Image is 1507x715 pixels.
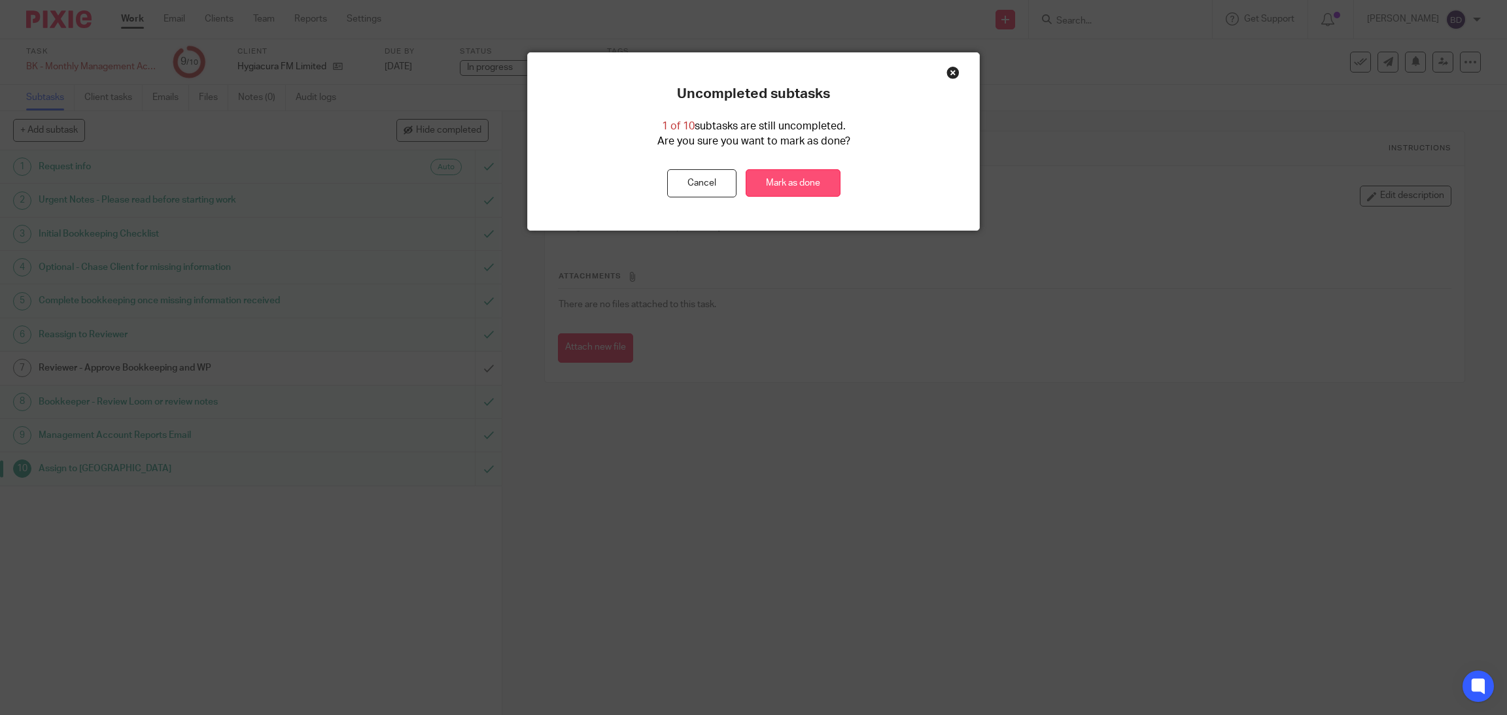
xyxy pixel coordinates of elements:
[746,169,840,197] a: Mark as done
[667,169,736,197] button: Cancel
[657,134,850,149] p: Are you sure you want to mark as done?
[662,119,846,134] p: subtasks are still uncompleted.
[677,86,830,103] p: Uncompleted subtasks
[662,121,695,131] span: 1 of 10
[946,66,960,79] div: Close this dialog window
